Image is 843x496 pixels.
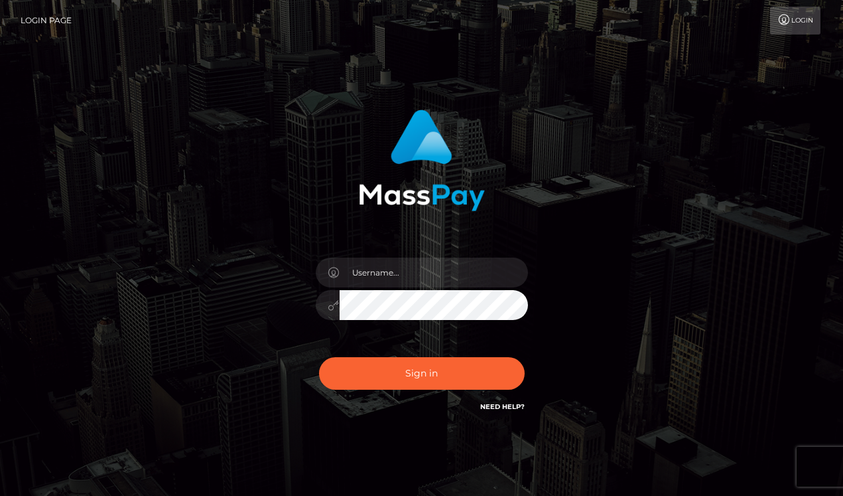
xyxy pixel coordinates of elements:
[319,357,525,390] button: Sign in
[480,402,525,411] a: Need Help?
[340,258,528,288] input: Username...
[21,7,72,35] a: Login Page
[770,7,820,35] a: Login
[359,110,485,211] img: MassPay Login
